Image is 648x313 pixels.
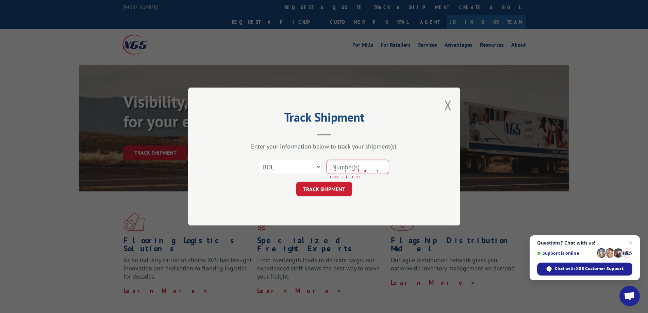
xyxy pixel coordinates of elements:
[627,239,635,247] span: Close chat
[222,142,426,150] div: Enter your information below to track your shipment(s).
[222,112,426,125] h2: Track Shipment
[537,251,594,256] span: Support is online
[555,266,624,272] span: Chat with XGS Customer Support
[537,240,632,246] span: Questions? Chat with us!
[537,263,632,276] div: Chat with XGS Customer Support
[619,286,640,306] div: Open chat
[327,160,389,174] input: Number(s)
[330,168,389,179] span: This field is required
[296,182,352,196] button: TRACK SHIPMENT
[444,96,452,114] button: Close modal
